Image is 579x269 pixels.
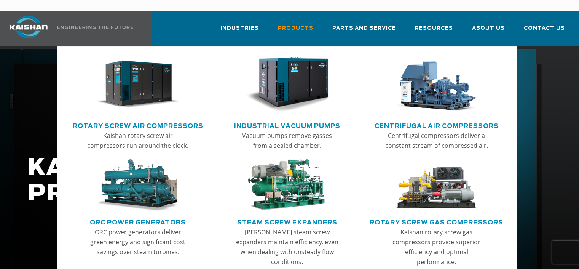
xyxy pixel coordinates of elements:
span: About Us [472,24,505,33]
span: Products [278,24,313,33]
span: Contact Us [524,24,565,33]
p: Kaishan rotary screw air compressors run around the clock. [86,131,189,151]
span: Parts and Service [332,24,396,33]
a: About Us [472,18,505,44]
a: Resources [415,18,453,44]
p: Centrifugal compressors deliver a constant stream of compressed air. [385,131,488,151]
p: ORC power generators deliver green energy and significant cost savings over steam turbines. [86,227,189,257]
img: thumb-Steam-Screw-Expanders [246,159,329,211]
a: Rotary Screw Air Compressors [73,119,203,131]
a: Industries [220,18,259,44]
img: thumb-Centrifugal-Air-Compressors [395,57,478,112]
img: thumb-Industrial-Vacuum-Pumps [246,57,329,112]
p: [PERSON_NAME] steam screw expanders maintain efficiency, even when dealing with unsteady flow con... [236,227,338,267]
img: Engineering the future [57,26,133,29]
a: Industrial Vacuum Pumps [234,119,340,131]
p: Kaishan rotary screw gas compressors provide superior efficiency and optimal performance. [385,227,488,267]
h1: KAISHAN PRODUCTS [28,155,463,207]
a: Centrifugal Air Compressors [375,119,499,131]
span: Industries [220,24,259,33]
a: Parts and Service [332,18,396,44]
span: Resources [415,24,453,33]
a: Contact Us [524,18,565,44]
a: Rotary Screw Gas Compressors [370,216,503,227]
p: Vacuum pumps remove gasses from a sealed chamber. [236,131,338,151]
img: thumb-ORC-Power-Generators [96,159,179,211]
a: Products [278,18,313,44]
a: ORC Power Generators [90,216,186,227]
a: Steam Screw Expanders [237,216,337,227]
img: thumb-Rotary-Screw-Gas-Compressors [395,159,478,211]
img: thumb-Rotary-Screw-Air-Compressors [96,57,179,112]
